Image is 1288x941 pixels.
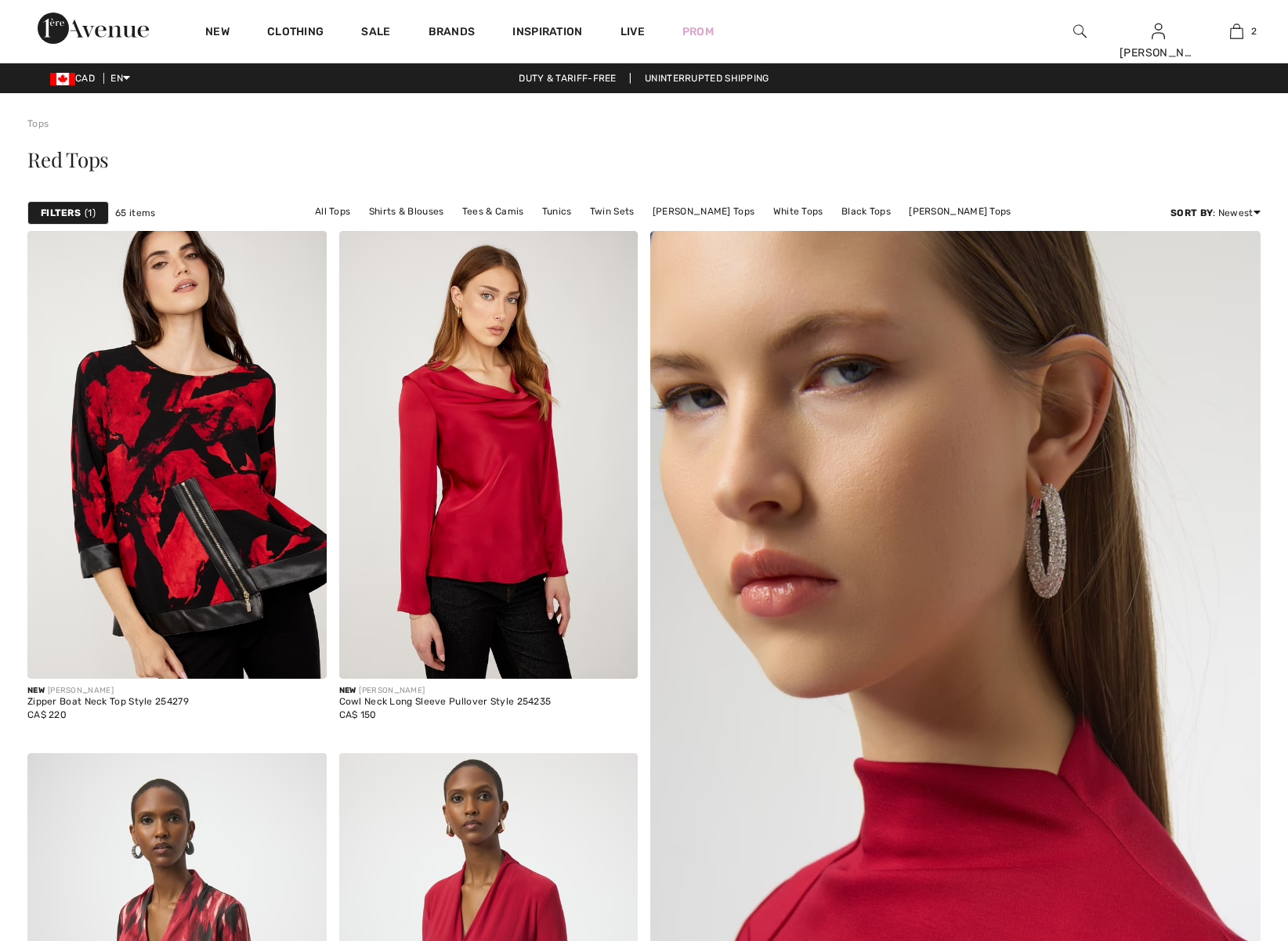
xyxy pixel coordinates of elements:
span: CA$ 150 [339,709,377,720]
div: [PERSON_NAME] [1120,45,1196,61]
a: Sign In [1152,23,1165,38]
span: CA$ 220 [27,709,67,720]
div: Zipper Boat Neck Top Style 254279 [27,697,189,708]
span: New [27,686,45,695]
a: Clothing [267,25,324,41]
img: 1ère Avenue [38,13,149,44]
span: EN [110,73,130,84]
span: 1 [85,206,96,220]
div: [PERSON_NAME] [27,685,189,697]
span: 65 items [115,206,155,220]
a: 2 [1198,22,1275,41]
img: Cowl Neck Long Sleeve Pullover Style 254235. Wine [339,231,639,679]
a: New [205,25,230,41]
img: Canadian Dollar [50,73,75,85]
a: All Tops [307,201,358,222]
img: search the website [1073,22,1087,41]
a: Tops [27,118,49,129]
a: White Tops [765,201,831,222]
span: CAD [50,73,101,84]
img: My Bag [1230,22,1243,41]
span: Inspiration [512,25,582,41]
strong: Filters [41,206,81,220]
a: [PERSON_NAME] Tops [901,201,1018,222]
div: [PERSON_NAME] [339,685,552,697]
span: Red Tops [27,146,109,173]
a: Shirts & Blouses [361,201,452,222]
a: Tees & Camis [454,201,532,222]
a: Black Tops [834,201,899,222]
a: Sale [361,25,390,41]
a: Prom [682,23,714,40]
img: My Info [1152,22,1165,41]
img: Zipper Boat Neck Top Style 254279. Red/black [27,231,327,679]
div: : Newest [1170,206,1261,220]
a: Live [620,23,645,40]
a: Brands [429,25,476,41]
a: [PERSON_NAME] Tops [645,201,762,222]
a: Twin Sets [582,201,642,222]
div: Cowl Neck Long Sleeve Pullover Style 254235 [339,697,552,708]
span: New [339,686,356,695]
a: Tunics [534,201,580,222]
span: 2 [1251,24,1257,38]
strong: Sort By [1170,207,1213,218]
